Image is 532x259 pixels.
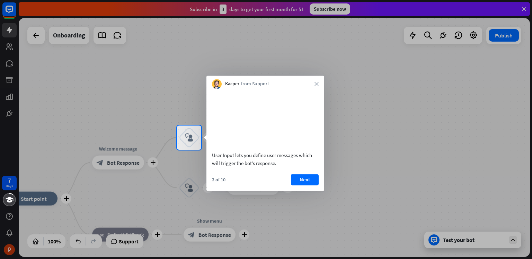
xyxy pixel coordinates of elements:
[6,3,26,24] button: Open LiveChat chat widget
[225,81,239,88] span: Kacper
[185,133,193,142] i: block_user_input
[291,174,319,185] button: Next
[241,81,269,88] span: from Support
[314,82,319,86] i: close
[212,176,225,183] div: 2 of 10
[212,151,319,167] div: User Input lets you define user messages which will trigger the bot’s response.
